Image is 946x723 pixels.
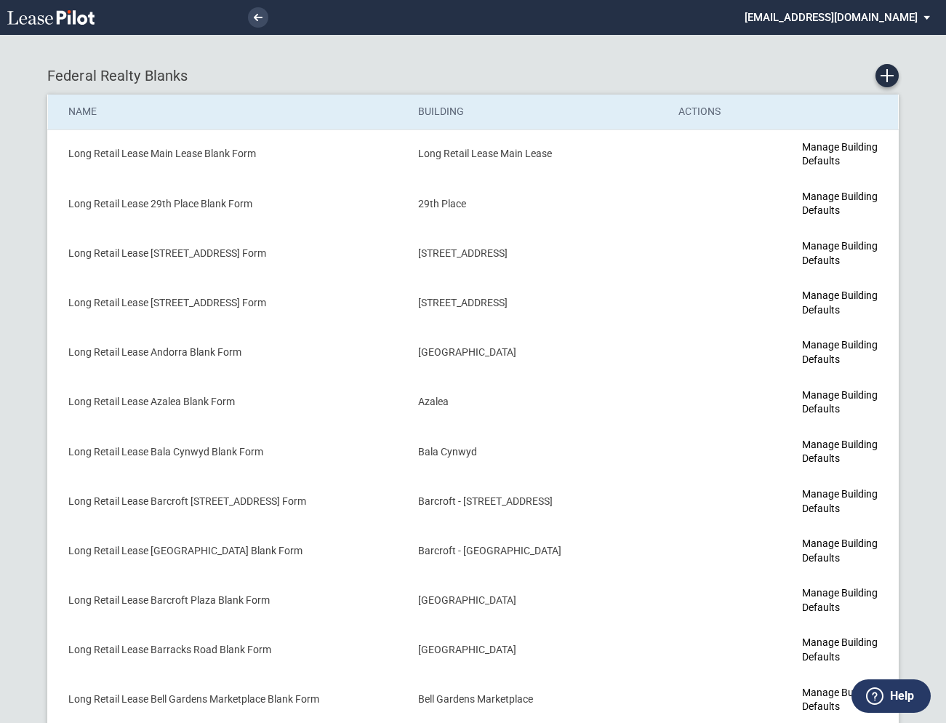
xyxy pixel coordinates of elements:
[802,636,878,663] a: Manage Building Defaults
[890,687,914,706] label: Help
[408,576,668,626] td: [GEOGRAPHIC_DATA]
[48,228,408,278] td: Long Retail Lease [STREET_ADDRESS] Form
[408,626,668,675] td: [GEOGRAPHIC_DATA]
[48,427,408,476] td: Long Retail Lease Bala Cynwyd Blank Form
[408,95,668,129] th: Building
[408,129,668,179] td: Long Retail Lease Main Lease
[48,576,408,626] td: Long Retail Lease Barcroft Plaza Blank Form
[668,95,792,129] th: Actions
[48,129,408,179] td: Long Retail Lease Main Lease Blank Form
[802,538,878,564] a: Manage Building Defaults
[802,339,878,365] a: Manage Building Defaults
[48,95,408,129] th: Name
[408,476,668,526] td: Barcroft - [STREET_ADDRESS]
[802,587,878,613] a: Manage Building Defaults
[47,64,899,87] div: Federal Realty Blanks
[802,389,878,415] a: Manage Building Defaults
[408,378,668,427] td: Azalea
[48,279,408,328] td: Long Retail Lease [STREET_ADDRESS] Form
[802,191,878,217] a: Manage Building Defaults
[48,626,408,675] td: Long Retail Lease Barracks Road Blank Form
[408,427,668,476] td: Bala Cynwyd
[408,279,668,328] td: [STREET_ADDRESS]
[802,289,878,316] a: Manage Building Defaults
[875,64,899,87] a: Create new Blank Form
[48,328,408,378] td: Long Retail Lease Andorra Blank Form
[802,488,878,514] a: Manage Building Defaults
[48,378,408,427] td: Long Retail Lease Azalea Blank Form
[48,476,408,526] td: Long Retail Lease Barcroft [STREET_ADDRESS] Form
[408,328,668,378] td: [GEOGRAPHIC_DATA]
[408,527,668,576] td: Barcroft - [GEOGRAPHIC_DATA]
[802,687,878,713] a: Manage Building Defaults
[48,527,408,576] td: Long Retail Lease [GEOGRAPHIC_DATA] Blank Form
[802,439,878,465] a: Manage Building Defaults
[408,179,668,228] td: 29th Place
[851,679,931,713] button: Help
[48,179,408,228] td: Long Retail Lease 29th Place Blank Form
[408,228,668,278] td: [STREET_ADDRESS]
[802,141,878,167] a: Manage Building Defaults
[802,240,878,266] a: Manage Building Defaults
